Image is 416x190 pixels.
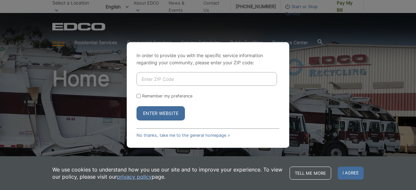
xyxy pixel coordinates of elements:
[136,52,279,66] p: In order to provide you with the specific service information regarding your community, please en...
[117,173,152,180] a: privacy policy
[52,166,283,180] p: We use cookies to understand how you use our site and to improve your experience. To view our pol...
[338,167,364,180] span: I agree
[136,133,230,138] a: No thanks, take me to the general homepage >
[142,94,192,98] label: Remember my preference
[136,72,277,86] input: Enter ZIP Code
[290,167,331,180] a: Tell me more
[136,106,185,120] button: Enter Website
